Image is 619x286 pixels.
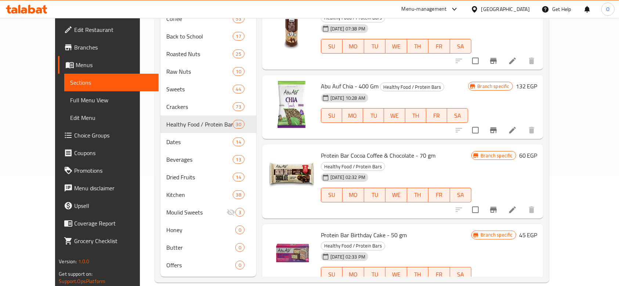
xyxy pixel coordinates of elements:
[233,14,245,23] div: items
[428,39,450,54] button: FR
[426,108,447,123] button: FR
[508,56,517,65] a: Edit menu item
[485,201,502,219] button: Branch-specific-item
[431,269,447,280] span: FR
[160,7,256,277] nav: Menu sections
[478,152,515,159] span: Branch specific
[233,139,244,146] span: 14
[327,25,368,32] span: [DATE] 07:38 PM
[166,225,235,234] span: Honey
[523,52,540,70] button: delete
[59,276,105,286] a: Support.OpsPlatform
[74,184,153,192] span: Menu disclaimer
[160,168,256,186] div: Dried Fruits14
[166,243,235,252] span: Butter
[233,137,245,146] div: items
[160,186,256,203] div: Kitchen38
[233,49,245,58] div: items
[345,110,360,121] span: MO
[166,49,232,58] span: Roasted Nuts
[166,208,226,217] span: Moulid Sweets
[233,191,244,198] span: 38
[342,108,363,123] button: MO
[402,5,447,14] div: Menu-management
[606,5,609,13] span: O
[327,174,368,181] span: [DATE] 02:32 PM
[160,45,256,63] div: Roasted Nuts25
[78,257,90,266] span: 1.0.0
[385,188,407,202] button: WE
[166,137,232,146] div: Dates
[327,253,368,260] span: [DATE] 02:33 PM
[166,85,232,93] span: Sweets
[447,108,468,123] button: SA
[70,78,153,87] span: Sections
[233,155,245,164] div: items
[367,41,383,52] span: TU
[160,115,256,133] div: Healthy Food / Protein Bars30
[236,209,244,216] span: 3
[468,122,483,138] span: Select to update
[321,242,385,250] div: Healthy Food / Protein Bars
[321,81,379,92] span: Abu Auf Chia - 400 Gm
[324,269,340,280] span: SU
[160,27,256,45] div: Back to School17
[327,95,368,102] span: [DATE] 10:28 AM
[343,267,364,282] button: MO
[76,60,153,69] span: Menus
[233,68,244,75] span: 10
[59,269,93,279] span: Get support on:
[345,190,361,200] span: MO
[428,188,450,202] button: FR
[160,151,256,168] div: Beverages13
[453,269,469,280] span: SA
[166,32,232,41] span: Back to School
[233,103,244,110] span: 73
[58,162,159,179] a: Promotions
[166,173,232,181] span: Dried Fruits
[385,267,407,282] button: WE
[227,208,235,217] svg: Inactive section
[160,239,256,256] div: Butter0
[160,256,256,274] div: Offers0
[508,126,517,135] a: Edit menu item
[236,244,244,251] span: 0
[367,269,383,280] span: TU
[166,102,232,111] span: Crackers
[166,14,232,23] span: Coffee
[235,261,245,269] div: items
[166,261,235,269] span: Offers
[428,267,450,282] button: FR
[58,56,159,74] a: Menus
[321,230,407,241] span: Protein Bar Birthday Cake - 50 gm
[233,86,244,93] span: 44
[405,108,426,123] button: TH
[58,214,159,232] a: Coverage Report
[268,81,315,128] img: Abu Auf Chia - 400 Gm
[74,219,153,228] span: Coverage Report
[321,108,342,123] button: SU
[468,202,483,217] span: Select to update
[166,120,232,129] div: Healthy Food / Protein Bars
[74,43,153,52] span: Branches
[235,225,245,234] div: items
[407,267,429,282] button: TH
[388,269,404,280] span: WE
[364,39,386,54] button: TU
[363,108,384,123] button: TU
[58,144,159,162] a: Coupons
[160,98,256,115] div: Crackers73
[343,39,364,54] button: MO
[59,257,77,266] span: Version:
[364,188,386,202] button: TU
[74,148,153,157] span: Coupons
[268,230,315,277] img: Protein Bar Birthday Cake - 50 gm
[233,156,244,163] span: 13
[233,15,244,22] span: 53
[233,174,244,181] span: 14
[450,110,465,121] span: SA
[58,38,159,56] a: Branches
